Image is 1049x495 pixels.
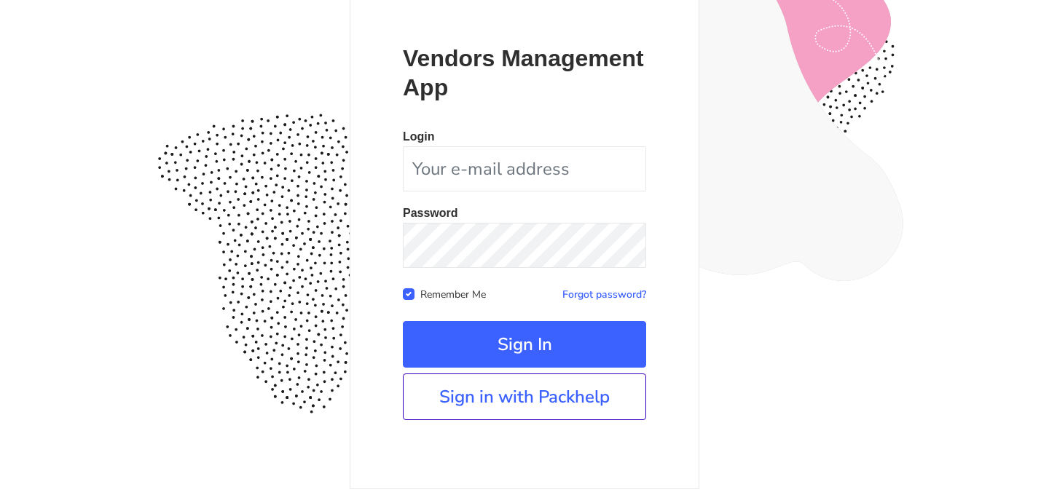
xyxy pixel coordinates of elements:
[403,207,646,219] p: Password
[403,44,646,102] p: Vendors Management App
[403,131,646,143] p: Login
[403,146,646,191] input: Your e-mail address
[403,373,646,420] a: Sign in with Packhelp
[420,285,486,301] label: Remember Me
[562,288,646,301] a: Forgot password?
[403,321,646,368] button: Sign In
